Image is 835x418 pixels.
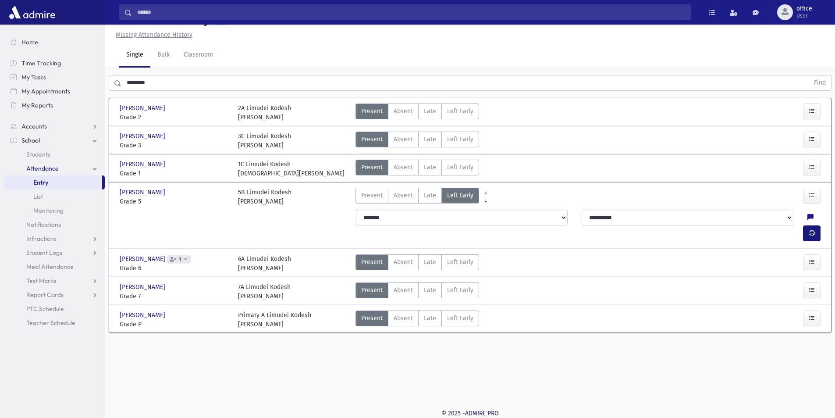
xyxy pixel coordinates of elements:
[26,235,57,243] span: Infractions
[424,191,436,200] span: Late
[21,59,61,67] span: Time Tracking
[424,107,436,116] span: Late
[120,132,167,141] span: [PERSON_NAME]
[119,43,150,68] a: Single
[424,257,436,267] span: Late
[447,314,473,323] span: Left Early
[361,135,383,144] span: Present
[796,12,812,19] span: User
[4,133,105,147] a: School
[132,4,690,20] input: Search
[4,288,105,302] a: Report Cards
[120,292,229,301] span: Grade 7
[120,169,229,178] span: Grade 1
[116,31,192,39] u: Missing Attendance History
[21,136,40,144] span: School
[361,314,383,323] span: Present
[238,282,291,301] div: 7A Limudei Kodesh [PERSON_NAME]
[424,135,436,144] span: Late
[361,163,383,172] span: Present
[447,107,473,116] span: Left Early
[4,232,105,246] a: Infractions
[394,107,413,116] span: Absent
[120,264,229,273] span: Grade 6
[7,4,57,21] img: AdmirePro
[355,132,479,150] div: AttTypes
[355,104,479,122] div: AttTypes
[447,286,473,295] span: Left Early
[21,73,46,81] span: My Tasks
[120,197,229,206] span: Grade 5
[4,98,105,112] a: My Reports
[238,188,291,206] div: 5B Limudei Kodesh [PERSON_NAME]
[4,189,105,204] a: List
[238,132,291,150] div: 3C Limudei Kodesh [PERSON_NAME]
[4,175,102,189] a: Entry
[447,163,473,172] span: Left Early
[4,246,105,260] a: Student Logs
[21,122,47,130] span: Accounts
[394,286,413,295] span: Absent
[4,35,105,49] a: Home
[33,193,43,200] span: List
[120,320,229,329] span: Grade P
[120,113,229,122] span: Grade 2
[424,286,436,295] span: Late
[4,161,105,175] a: Attendance
[447,135,473,144] span: Left Early
[120,311,167,320] span: [PERSON_NAME]
[394,163,413,172] span: Absent
[394,191,413,200] span: Absent
[238,104,291,122] div: 2A Limudei Kodesh [PERSON_NAME]
[120,104,167,113] span: [PERSON_NAME]
[21,101,53,109] span: My Reports
[21,38,38,46] span: Home
[238,160,345,178] div: 1C Limudei Kodesh [DEMOGRAPHIC_DATA][PERSON_NAME]
[238,254,291,273] div: 6A Limudei Kodesh [PERSON_NAME]
[4,316,105,330] a: Teacher Schedule
[26,263,74,271] span: Meal Attendance
[120,254,167,264] span: [PERSON_NAME]
[26,305,64,313] span: PTC Schedule
[809,75,831,90] button: Find
[4,56,105,70] a: Time Tracking
[26,291,64,299] span: Report Cards
[119,409,821,418] div: © 2025 -
[177,43,220,68] a: Classroom
[424,314,436,323] span: Late
[447,257,473,267] span: Left Early
[361,286,383,295] span: Present
[120,141,229,150] span: Grade 3
[4,260,105,274] a: Meal Attendance
[4,147,105,161] a: Students
[4,302,105,316] a: PTC Schedule
[26,221,61,229] span: Notifications
[4,204,105,218] a: Monitoring
[120,160,167,169] span: [PERSON_NAME]
[361,107,383,116] span: Present
[447,191,473,200] span: Left Early
[26,249,62,257] span: Student Logs
[150,43,177,68] a: Bulk
[394,314,413,323] span: Absent
[424,163,436,172] span: Late
[120,188,167,197] span: [PERSON_NAME]
[238,311,311,329] div: Primary A Limudei Kodesh [PERSON_NAME]
[796,5,812,12] span: office
[26,150,50,158] span: Students
[4,218,105,232] a: Notifications
[355,254,479,273] div: AttTypes
[26,164,59,172] span: Attendance
[355,282,479,301] div: AttTypes
[33,179,48,186] span: Entry
[26,277,56,285] span: Test Marks
[4,84,105,98] a: My Appointments
[355,311,479,329] div: AttTypes
[4,119,105,133] a: Accounts
[361,257,383,267] span: Present
[33,207,64,214] span: Monitoring
[361,191,383,200] span: Present
[177,257,183,262] span: 1
[355,188,479,206] div: AttTypes
[355,160,479,178] div: AttTypes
